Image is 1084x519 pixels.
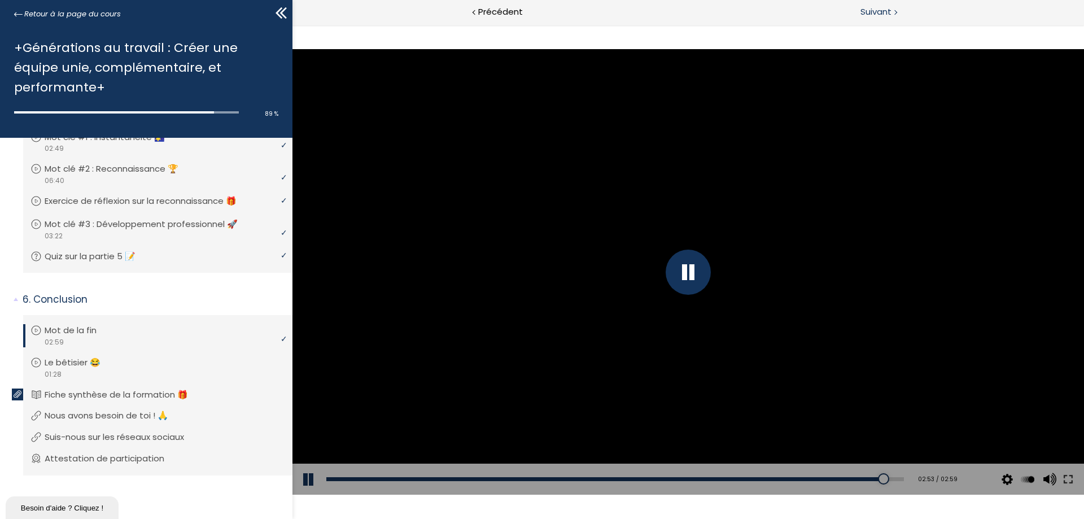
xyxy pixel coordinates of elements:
p: Le bêtisier 😂 [45,356,117,369]
p: Conclusion [23,293,284,307]
iframe: chat widget [6,494,121,519]
span: 6. [23,293,30,307]
p: Exercice de réflexion sur la reconnaissance 🎁 [45,195,253,207]
p: Mot de la fin [45,324,113,337]
div: 02:53 / 02:59 [622,450,665,459]
span: 02:49 [44,143,64,154]
p: Mot clé #3 : Développement professionnel 🚀 [45,218,255,230]
span: Suivant [860,5,891,19]
h1: +Générations au travail : Créer une équipe unie, complémentaire, et performante+ [14,38,273,98]
p: Mot clé #2 : Reconnaissance 🏆 [45,163,195,175]
span: 01:28 [44,369,62,380]
button: Video quality [706,439,723,470]
button: Play back rate [727,439,744,470]
p: Quiz sur la partie 5 📝 [45,250,152,263]
div: Modifier la vitesse de lecture [725,439,745,470]
span: 02:59 [44,337,64,347]
span: Précédent [478,5,523,19]
span: 03:22 [44,231,63,241]
span: Retour à la page du cours [24,8,121,20]
span: 89 % [265,110,278,118]
span: 06:40 [44,176,64,186]
a: Retour à la page du cours [14,8,121,20]
button: Volume [747,439,764,470]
